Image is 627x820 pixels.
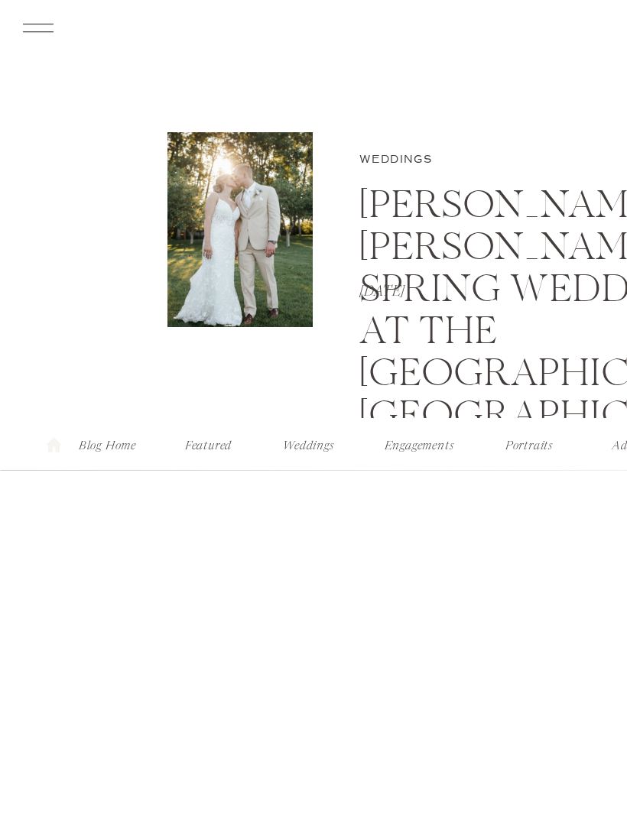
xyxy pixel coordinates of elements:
a: Portraits [499,434,560,450]
a: Weddings [278,434,339,450]
a: Featured [179,434,238,450]
a: Engagements [380,434,458,450]
a: Weddings [359,153,432,166]
img: Danica & Tyrell’s Spring Wedding at The Meadow Barn [167,132,313,327]
a: Blog Home [77,434,138,450]
p: [DATE] [359,284,550,302]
